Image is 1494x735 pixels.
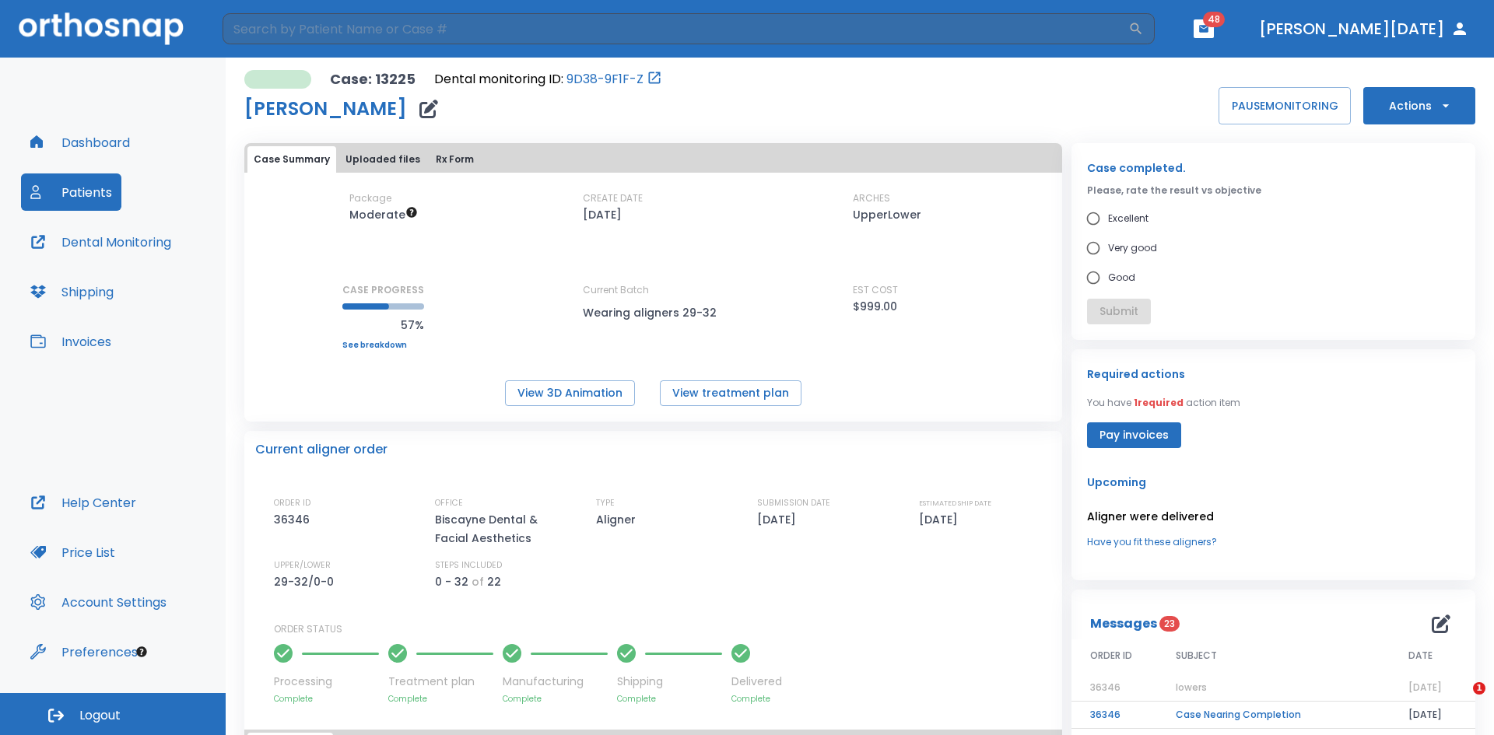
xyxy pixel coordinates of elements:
[1157,702,1390,729] td: Case Nearing Completion
[1134,396,1184,409] span: 1 required
[435,496,463,510] p: OFFICE
[274,674,379,690] p: Processing
[274,572,339,591] p: 29-32/0-0
[339,146,426,173] button: Uploaded files
[596,510,641,529] p: Aligner
[274,622,1051,636] p: ORDER STATUS
[21,323,121,360] button: Invoices
[1408,649,1433,663] span: DATE
[757,496,830,510] p: SUBMISSION DATE
[21,633,147,670] button: Preferences
[583,191,643,205] p: CREATE DATE
[434,70,563,89] p: Dental monitoring ID:
[274,510,315,529] p: 36346
[1390,702,1475,729] td: [DATE]
[255,440,388,459] p: Current aligner order
[472,572,484,591] p: of
[1087,473,1460,492] p: Upcoming
[21,583,176,621] button: Account Settings
[435,572,468,591] p: 0 - 32
[1176,649,1217,663] span: SUBJECT
[274,496,310,510] p: ORDER ID
[247,146,336,173] button: Case Summary
[430,146,480,173] button: Rx Form
[1108,268,1135,287] span: Good
[1408,681,1442,694] span: [DATE]
[79,707,121,724] span: Logout
[21,273,123,310] a: Shipping
[274,558,331,572] p: UPPER/LOWER
[1087,159,1460,177] p: Case completed.
[342,341,424,350] a: See breakdown
[1087,422,1181,448] button: Pay invoices
[1087,396,1240,410] p: You have action item
[244,100,407,118] h1: [PERSON_NAME]
[1090,649,1132,663] span: ORDER ID
[503,693,608,705] p: Complete
[21,124,139,161] button: Dashboard
[342,283,424,297] p: CASE PROGRESS
[21,534,124,571] button: Price List
[1087,535,1460,549] a: Have you fit these aligners?
[330,70,416,89] p: Case: 13225
[660,380,801,406] button: View treatment plan
[1363,87,1475,124] button: Actions
[349,207,418,222] span: Up to 20 Steps (40 aligners)
[1090,681,1120,694] span: 36346
[617,674,722,690] p: Shipping
[1087,365,1185,383] p: Required actions
[1090,614,1157,633] p: Messages
[19,12,184,44] img: Orthosnap
[349,191,391,205] p: Package
[503,674,608,690] p: Manufacturing
[1108,239,1157,257] span: Very good
[583,283,723,297] p: Current Batch
[487,572,501,591] p: 22
[853,205,921,224] p: UpperLower
[342,316,424,334] p: 57%
[434,70,662,89] div: Open patient in dental monitoring portal
[388,674,493,690] p: Treatment plan
[135,645,149,659] div: Tooltip anchor
[21,484,146,521] button: Help Center
[1159,616,1180,632] span: 23
[1219,87,1351,124] button: PAUSEMONITORING
[596,496,615,510] p: TYPE
[1441,682,1478,719] iframe: Intercom live chat
[617,693,722,705] p: Complete
[505,380,635,406] button: View 3D Animation
[1087,184,1460,198] p: Please, rate the result vs objective
[1071,702,1157,729] td: 36346
[1087,507,1460,526] p: Aligner were delivered
[583,205,622,224] p: [DATE]
[247,146,1059,173] div: tabs
[853,283,898,297] p: EST COST
[435,510,567,548] p: Biscayne Dental & Facial Aesthetics
[274,693,379,705] p: Complete
[731,693,782,705] p: Complete
[21,173,121,211] button: Patients
[731,674,782,690] p: Delivered
[853,191,890,205] p: ARCHES
[435,558,502,572] p: STEPS INCLUDED
[1108,209,1149,228] span: Excellent
[583,303,723,322] p: Wearing aligners 29-32
[853,297,897,316] p: $999.00
[1253,15,1475,43] button: [PERSON_NAME][DATE]
[919,496,991,510] p: ESTIMATED SHIP DATE
[919,510,963,529] p: [DATE]
[21,223,181,261] button: Dental Monitoring
[1203,12,1225,27] span: 48
[757,510,801,529] p: [DATE]
[566,70,644,89] a: 9D38-9F1F-Z
[223,13,1128,44] input: Search by Patient Name or Case #
[1473,682,1485,695] span: 1
[388,693,493,705] p: Complete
